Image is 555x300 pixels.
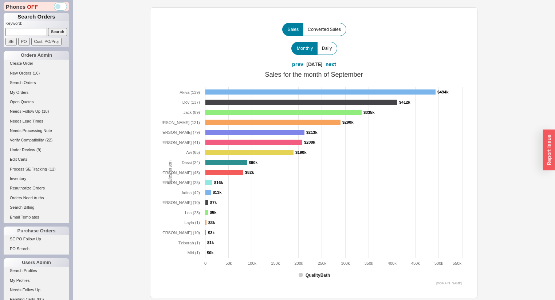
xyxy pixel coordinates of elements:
[248,261,256,265] text: 100k
[159,130,200,135] tspan: [PERSON_NAME] (79)
[36,148,41,152] span: ( 9 )
[363,110,375,115] tspan: $335k
[159,180,200,185] tspan: [PERSON_NAME] (25)
[157,120,200,125] tspan: [PERSON_NAME] (121)
[168,160,173,185] tspan: Salesperson
[297,45,313,51] span: Monthly
[322,45,332,51] span: Daily
[33,71,40,75] span: ( 16 )
[159,200,200,205] tspan: [PERSON_NAME] (10)
[4,184,69,192] a: Reauthorize Orders
[210,210,217,215] tspan: $6k
[341,261,350,265] text: 300k
[249,160,258,165] tspan: $90k
[306,273,330,278] tspan: QualityBath
[4,60,69,67] a: Create Order
[4,227,69,235] div: Purchase Orders
[4,136,69,144] a: Verify Compatibility(22)
[48,28,67,36] input: Search
[186,150,200,155] tspan: Avi (65)
[5,38,17,45] input: SE
[365,261,373,265] text: 350k
[180,90,200,95] tspan: Akiva (139)
[214,180,223,185] tspan: $16k
[188,251,200,255] tspan: Miri (1)
[304,140,315,144] tspan: $208k
[4,286,69,294] a: Needs Follow Up
[4,89,69,96] a: My Orders
[213,190,222,195] tspan: $13k
[4,235,69,243] a: SE PO Follow Up
[182,160,200,165] tspan: Dassi (24)
[4,13,69,21] h1: Search Orders
[207,240,214,245] tspan: $1k
[5,21,69,28] p: Keyword:
[4,108,69,115] a: Needs Follow Up(18)
[181,191,200,195] tspan: Adina (42)
[288,27,299,32] span: Sales
[4,245,69,253] a: PO Search
[294,261,303,265] text: 200k
[271,261,280,265] text: 150k
[159,140,200,145] tspan: [PERSON_NAME] (41)
[4,79,69,87] a: Search Orders
[159,171,200,175] tspan: [PERSON_NAME] (45)
[4,165,69,173] a: Process SE Tracking(12)
[159,231,200,235] tspan: [PERSON_NAME] (10)
[4,267,69,275] a: Search Profiles
[207,251,214,255] tspan: $0k
[225,261,232,265] text: 50k
[10,288,40,292] span: Needs Follow Up
[208,220,215,225] tspan: $3k
[185,211,200,215] tspan: Lea (23)
[434,261,443,265] text: 500k
[10,167,47,171] span: Process SE Tracking
[10,138,44,142] span: Verify Compatibility
[4,156,69,163] a: Edit Carts
[18,38,30,45] input: PO
[4,175,69,183] a: Inventory
[318,261,327,265] text: 250k
[411,261,420,265] text: 450k
[326,61,336,68] button: next
[184,110,200,115] tspan: Jack (89)
[204,261,206,265] text: 0
[4,213,69,221] a: Email Templates
[265,71,363,78] tspan: Sales for the month of September
[4,117,69,125] a: Needs Lead Times
[388,261,397,265] text: 400k
[182,100,200,104] tspan: Dov (137)
[4,2,69,11] div: Phones
[453,261,461,265] text: 550k
[42,109,49,113] span: ( 18 )
[4,204,69,211] a: Search Billing
[292,61,303,68] button: prev
[178,241,200,245] tspan: Tziporah (1)
[342,120,354,124] tspan: $290k
[4,127,69,135] a: Needs Processing Note
[10,148,35,152] span: Under Review
[10,109,40,113] span: Needs Follow Up
[184,220,200,225] tspan: Layla (1)
[437,90,449,94] tspan: $494k
[10,128,52,133] span: Needs Processing Note
[436,281,462,285] text: [DOMAIN_NAME]
[4,146,69,154] a: Under Review(9)
[10,71,31,75] span: New Orders
[27,3,38,10] span: OFF
[306,61,323,68] div: [DATE]
[245,170,254,175] tspan: $82k
[308,27,341,32] span: Converted Sales
[4,258,69,267] div: Users Admin
[48,167,56,171] span: ( 12 )
[208,231,215,235] tspan: $3k
[46,138,53,142] span: ( 22 )
[4,69,69,77] a: New Orders(16)
[306,130,318,135] tspan: $213k
[4,277,69,284] a: My Profiles
[31,38,62,45] input: Cust. PO/Proj
[210,200,217,205] tspan: $7k
[4,51,69,60] div: Orders Admin
[399,100,410,104] tspan: $412k
[4,98,69,106] a: Open Quotes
